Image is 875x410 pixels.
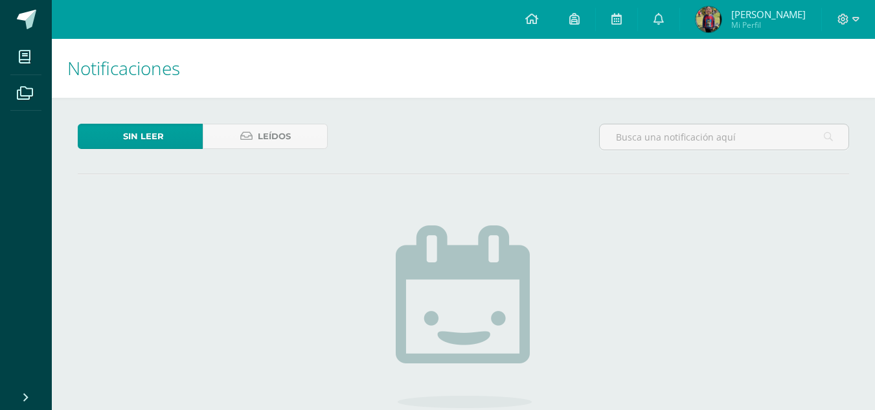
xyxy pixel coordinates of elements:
[696,6,722,32] img: 54661874512d3b352df62aa2c84c13fc.png
[731,8,806,21] span: [PERSON_NAME]
[258,124,291,148] span: Leídos
[731,19,806,30] span: Mi Perfil
[123,124,164,148] span: Sin leer
[600,124,848,150] input: Busca una notificación aquí
[396,225,532,408] img: no_activities.png
[78,124,203,149] a: Sin leer
[203,124,328,149] a: Leídos
[67,56,180,80] span: Notificaciones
